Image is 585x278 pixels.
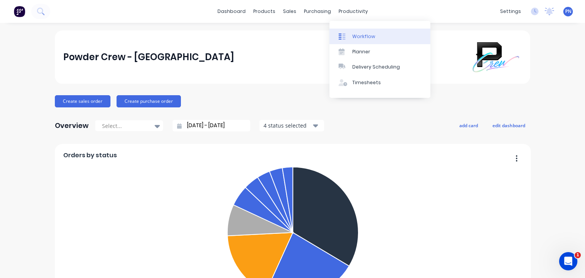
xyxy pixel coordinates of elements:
span: 1 [575,252,581,258]
div: Overview [55,118,89,133]
span: Orders by status [63,151,117,160]
img: Factory [14,6,25,17]
div: purchasing [300,6,335,17]
div: Planner [352,48,370,55]
span: PN [565,8,571,15]
div: Workflow [352,33,375,40]
iframe: Intercom live chat [559,252,577,270]
button: edit dashboard [487,120,530,130]
div: Timesheets [352,79,381,86]
a: Delivery Scheduling [329,59,430,75]
div: Powder Crew - [GEOGRAPHIC_DATA] [63,50,234,65]
a: Planner [329,44,430,59]
div: Delivery Scheduling [352,64,400,70]
button: Create purchase order [117,95,181,107]
div: products [249,6,279,17]
a: dashboard [214,6,249,17]
a: Workflow [329,29,430,44]
button: add card [454,120,483,130]
a: Timesheets [329,75,430,90]
div: 4 status selected [264,121,312,129]
div: settings [496,6,525,17]
img: Powder Crew - Northern Beaches [468,38,522,75]
div: sales [279,6,300,17]
div: productivity [335,6,372,17]
button: 4 status selected [259,120,324,131]
button: Create sales order [55,95,110,107]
